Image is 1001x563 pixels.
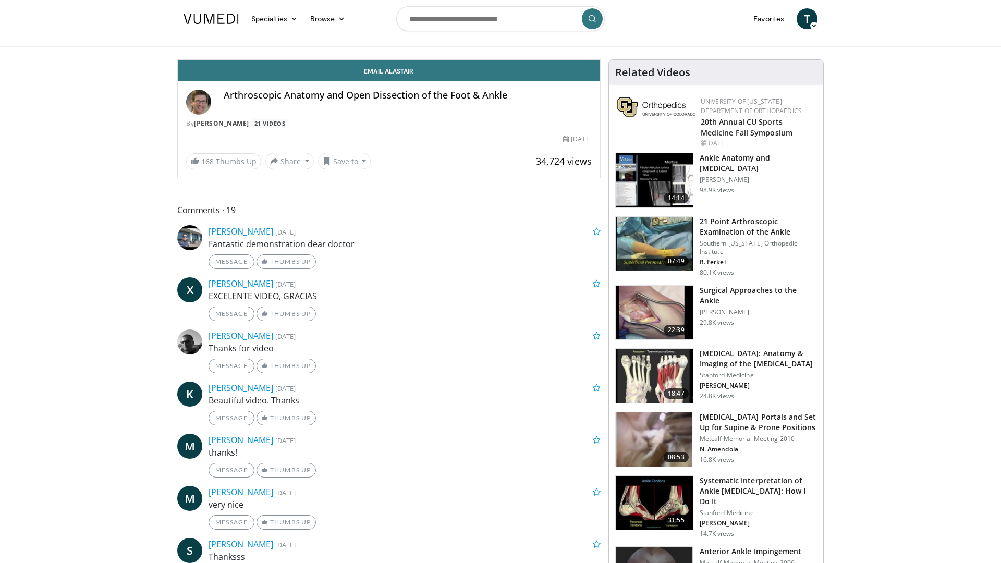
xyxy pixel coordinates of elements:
[700,186,734,194] p: 98.9K views
[251,119,289,128] a: 21 Videos
[664,515,689,525] span: 31:55
[177,486,202,511] a: M
[209,342,601,354] p: Thanks for video
[700,319,734,327] p: 29.8K views
[209,463,254,478] a: Message
[700,445,817,454] p: N. Amendola
[563,134,591,144] div: [DATE]
[615,216,817,277] a: 07:49 21 Point Arthroscopic Examination of the Ankle Southern [US_STATE] Orthopedic Institute R. ...
[257,307,315,321] a: Thumbs Up
[616,153,693,207] img: d079e22e-f623-40f6-8657-94e85635e1da.150x105_q85_crop-smart_upscale.jpg
[797,8,817,29] a: T
[257,359,315,373] a: Thumbs Up
[615,66,690,79] h4: Related Videos
[616,412,693,467] img: amend3_3.png.150x105_q85_crop-smart_upscale.jpg
[700,348,817,369] h3: [MEDICAL_DATA]: Anatomy & Imaging of the [MEDICAL_DATA]
[700,412,817,433] h3: [MEDICAL_DATA] Portals and Set Up for Supine & Prone Positions
[275,384,296,393] small: [DATE]
[275,436,296,445] small: [DATE]
[224,90,592,101] h4: Arthroscopic Anatomy and Open Dissection of the Foot & Ankle
[700,435,817,443] p: Metcalf Memorial Meeting 2010
[177,225,202,250] img: Avatar
[616,349,693,403] img: cf38df8d-9b01-422e-ad42-3a0389097cd5.150x105_q85_crop-smart_upscale.jpg
[177,203,601,217] span: Comments 19
[209,446,601,459] p: thanks!
[177,329,202,354] img: Avatar
[701,97,802,115] a: University of [US_STATE] Department of Orthopaedics
[615,475,817,538] a: 31:55 Systematic Interpretation of Ankle [MEDICAL_DATA]: How I Do It Stanford Medicine [PERSON_NA...
[209,434,273,446] a: [PERSON_NAME]
[700,519,817,528] p: [PERSON_NAME]
[209,254,254,269] a: Message
[275,279,296,289] small: [DATE]
[177,382,202,407] a: K
[275,227,296,237] small: [DATE]
[209,394,601,407] p: Beautiful video. Thanks
[700,268,734,277] p: 80.1K views
[700,382,817,390] p: [PERSON_NAME]
[664,256,689,266] span: 07:49
[209,538,273,550] a: [PERSON_NAME]
[257,515,315,530] a: Thumbs Up
[184,14,239,24] img: VuMedi Logo
[178,60,600,81] a: Email Alastair
[177,277,202,302] a: X
[209,382,273,394] a: [PERSON_NAME]
[700,258,817,266] p: R. Ferkel
[700,239,817,256] p: Southern [US_STATE] Orthopedic Institute
[396,6,605,31] input: Search topics, interventions
[245,8,304,29] a: Specialties
[700,216,817,237] h3: 21 Point Arthroscopic Examination of the Ankle
[209,307,254,321] a: Message
[700,475,817,507] h3: Systematic Interpretation of Ankle [MEDICAL_DATA]: How I Do It
[664,325,689,335] span: 22:39
[209,278,273,289] a: [PERSON_NAME]
[664,388,689,399] span: 18:47
[664,193,689,203] span: 14:14
[700,153,817,174] h3: Ankle Anatomy and [MEDICAL_DATA]
[265,153,314,169] button: Share
[615,153,817,208] a: 14:14 Ankle Anatomy and [MEDICAL_DATA] [PERSON_NAME] 98.9K views
[700,546,802,557] h3: Anterior Ankle Impingement
[194,119,249,128] a: [PERSON_NAME]
[209,330,273,341] a: [PERSON_NAME]
[700,456,734,464] p: 16.8K views
[209,515,254,530] a: Message
[209,411,254,425] a: Message
[700,392,734,400] p: 24.8K views
[616,476,693,530] img: ed2f2a3b-453b-45ea-a443-57fbd69e4c5c.150x105_q85_crop-smart_upscale.jpg
[700,285,817,306] h3: Surgical Approaches to the Ankle
[186,153,261,169] a: 168 Thumbs Up
[275,332,296,341] small: [DATE]
[664,452,689,462] span: 08:53
[186,90,211,115] img: Avatar
[700,371,817,380] p: Stanford Medicine
[177,538,202,563] a: S
[615,412,817,467] a: 08:53 [MEDICAL_DATA] Portals and Set Up for Supine & Prone Positions Metcalf Memorial Meeting 201...
[616,286,693,340] img: 27463190-6349-4d0c-bdb3-f372be2c3ba7.150x105_q85_crop-smart_upscale.jpg
[615,285,817,340] a: 22:39 Surgical Approaches to the Ankle [PERSON_NAME] 29.8K views
[275,540,296,549] small: [DATE]
[747,8,790,29] a: Favorites
[209,238,601,250] p: Fantastic demonstration dear doctor
[275,488,296,497] small: [DATE]
[257,411,315,425] a: Thumbs Up
[201,156,214,166] span: 168
[177,434,202,459] a: M
[701,117,792,138] a: 20th Annual CU Sports Medicine Fall Symposium
[615,348,817,403] a: 18:47 [MEDICAL_DATA]: Anatomy & Imaging of the [MEDICAL_DATA] Stanford Medicine [PERSON_NAME] 24....
[536,155,592,167] span: 34,724 views
[209,486,273,498] a: [PERSON_NAME]
[616,217,693,271] img: d2937c76-94b7-4d20-9de4-1c4e4a17f51d.150x105_q85_crop-smart_upscale.jpg
[700,530,734,538] p: 14.7K views
[257,254,315,269] a: Thumbs Up
[318,153,371,169] button: Save to
[700,308,817,316] p: [PERSON_NAME]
